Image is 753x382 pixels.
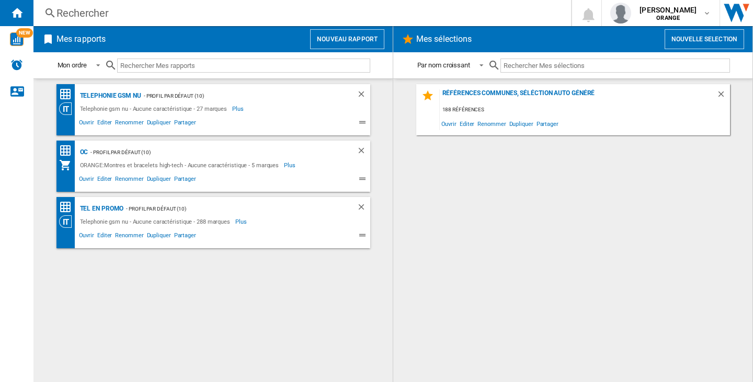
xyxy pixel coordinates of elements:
span: Editer [458,117,476,131]
div: Telephonie gsm nu [77,89,141,102]
button: Nouvelle selection [665,29,744,49]
div: Matrice des prix [59,88,77,101]
div: - Profil par défaut (10) [141,89,336,102]
span: Partager [173,174,198,187]
div: - Profil par défaut (10) [123,202,335,215]
img: wise-card.svg [10,32,24,46]
span: Partager [173,118,198,130]
span: Dupliquer [508,117,535,131]
img: profile.jpg [610,3,631,24]
div: Par nom croissant [417,61,470,69]
b: ORANGE [656,15,680,21]
div: OC [77,146,88,159]
span: Editer [96,230,113,243]
span: Dupliquer [145,118,173,130]
span: Dupliquer [145,174,173,187]
span: Renommer [113,118,145,130]
span: Renommer [113,230,145,243]
div: 188 références [440,103,730,117]
div: Vision Catégorie [59,215,77,228]
div: Matrice des prix [59,144,77,157]
div: ORANGE:Montres et bracelets high-tech - Aucune caractéristique - 5 marques [77,159,284,171]
span: Renommer [476,117,507,131]
span: Plus [235,215,248,228]
span: Ouvrir [440,117,458,131]
span: Partager [173,230,198,243]
span: Ouvrir [77,118,96,130]
span: Editer [96,174,113,187]
div: Références communes, séléction auto généré [440,89,716,103]
div: Supprimer [357,89,370,102]
span: Ouvrir [77,230,96,243]
span: Renommer [113,174,145,187]
div: Telephonie gsm nu - Aucune caractéristique - 27 marques [77,102,233,115]
span: Ouvrir [77,174,96,187]
input: Rechercher Mes rapports [117,59,370,73]
div: Mon ordre [58,61,87,69]
div: Supprimer [357,202,370,215]
div: Telephonie gsm nu - Aucune caractéristique - 288 marques [77,215,235,228]
div: Rechercher [56,6,544,20]
span: Partager [535,117,560,131]
h2: Mes rapports [54,29,108,49]
button: Nouveau rapport [310,29,384,49]
input: Rechercher Mes sélections [500,59,730,73]
div: - Profil par défaut (10) [88,146,335,159]
span: [PERSON_NAME] [640,5,697,15]
img: alerts-logo.svg [10,59,23,71]
span: Plus [284,159,297,171]
div: Mon assortiment [59,159,77,171]
span: Dupliquer [145,230,173,243]
div: Supprimer [357,146,370,159]
span: Plus [232,102,245,115]
div: Matrice des prix [59,201,77,214]
div: Supprimer [716,89,730,103]
span: Editer [96,118,113,130]
h2: Mes sélections [414,29,474,49]
div: TEL EN PROMO [77,202,124,215]
div: Vision Catégorie [59,102,77,115]
span: NEW [16,28,33,38]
